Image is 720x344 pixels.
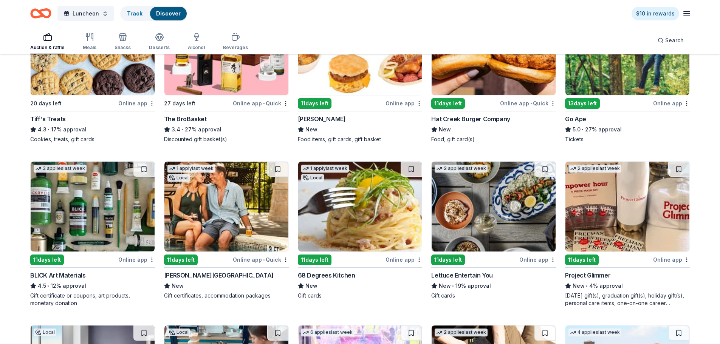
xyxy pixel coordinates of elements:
div: Online app [653,99,690,108]
span: • [263,257,265,263]
div: 11 days left [565,255,599,265]
span: • [452,283,454,289]
div: 4 applies last week [568,329,621,336]
div: BLICK Art Materials [30,271,85,280]
button: Auction & raffle [30,29,65,54]
a: Image for 68 Degrees Kitchen1 applylast weekLocal11days leftOnline app68 Degrees KitchenNewGift c... [298,161,423,299]
button: Desserts [149,29,170,54]
button: TrackDiscover [120,6,187,21]
span: 5.0 [573,125,581,134]
a: Image for The BroBasket14 applieslast week27 days leftOnline app•QuickThe BroBasket3.4•27% approv... [164,5,289,143]
div: [PERSON_NAME] [298,114,346,123]
div: 1 apply last week [301,165,349,173]
span: New [573,281,585,290]
button: Alcohol [188,29,205,54]
div: Online app [653,255,690,264]
img: Image for Lettuce Entertain You [432,162,556,251]
div: Gift cards [431,292,556,299]
div: Gift certificates, accommodation packages [164,292,289,299]
span: • [181,126,183,133]
div: 11 days left [431,98,465,109]
div: [PERSON_NAME][GEOGRAPHIC_DATA] [164,271,274,280]
button: Search [652,33,690,48]
img: Image for La Cantera Resort & Spa [164,162,288,251]
div: Go Ape [565,114,586,123]
div: Online app Quick [233,255,289,264]
span: New [305,281,317,290]
div: 1 apply last week [167,165,215,173]
div: 17% approval [30,125,155,134]
span: New [439,125,451,134]
div: 2 applies last week [568,165,621,173]
div: Beverages [223,45,248,51]
div: 11 days left [164,255,198,265]
div: Snacks [115,45,131,51]
span: • [586,283,588,289]
img: Image for BLICK Art Materials [31,162,155,251]
div: Local [167,174,190,182]
a: Discover [156,10,181,17]
a: Image for La Cantera Resort & Spa1 applylast weekLocal11days leftOnline app•Quick[PERSON_NAME][GE... [164,161,289,299]
a: Image for Bill Miller1 applylast weekLocal11days leftOnline app[PERSON_NAME]NewFood items, gift c... [298,5,423,143]
a: Image for Lettuce Entertain You2 applieslast week11days leftOnline appLettuce Entertain YouNew•19... [431,161,556,299]
img: Image for Project Glimmer [565,162,689,251]
a: Image for Go Ape1 applylast week13days leftOnline appGo Ape5.0•27% approvalTickets [565,5,690,143]
div: 11 days left [30,255,64,265]
div: Food, gift card(s) [431,136,556,143]
a: Track [127,10,142,17]
a: Home [30,5,51,22]
div: 11 days left [431,255,465,265]
div: [DATE] gift(s), graduation gift(s), holiday gift(s), personal care items, one-on-one career coach... [565,292,690,307]
span: • [263,100,265,106]
div: 12% approval [30,281,155,290]
a: Image for Project Glimmer2 applieslast week11days leftOnline appProject GlimmerNew•4% approval[DA... [565,161,690,307]
div: 20 days left [30,99,62,108]
span: New [439,281,451,290]
div: Online app [386,255,422,264]
div: 27% approval [565,125,690,134]
span: • [48,126,50,133]
div: 11 days left [298,98,331,109]
div: Hat Creek Burger Company [431,114,510,123]
div: 27% approval [164,125,289,134]
div: Tickets [565,136,690,143]
span: 3.4 [172,125,180,134]
div: 4% approval [565,281,690,290]
div: 19% approval [431,281,556,290]
div: 2 applies last week [435,329,488,336]
span: Luncheon [73,9,99,18]
div: 13 days left [565,98,600,109]
div: 3 applies last week [34,165,87,173]
div: Online app [386,99,422,108]
div: Local [167,329,190,336]
span: • [582,126,584,133]
div: 68 Degrees Kitchen [298,271,355,280]
span: • [530,100,532,106]
button: Snacks [115,29,131,54]
div: Discounted gift basket(s) [164,136,289,143]
div: Gift cards [298,292,423,299]
div: Desserts [149,45,170,51]
div: Auction & raffle [30,45,65,51]
div: Online app [118,99,155,108]
button: Meals [83,29,96,54]
span: 4.5 [38,281,46,290]
div: Cookies, treats, gift cards [30,136,155,143]
button: Luncheon [57,6,114,21]
a: Image for Tiff's Treats3 applieslast week20 days leftOnline appTiff's Treats4.3•17% approvalCooki... [30,5,155,143]
span: 4.3 [38,125,46,134]
div: 27 days left [164,99,195,108]
a: Image for Hat Creek Burger Company2 applieslast weekLocal11days leftOnline app•QuickHat Creek Bur... [431,5,556,143]
div: Local [301,174,324,182]
div: 2 applies last week [435,165,488,173]
div: The BroBasket [164,114,207,123]
div: Gift certificate or coupons, art products, monetary donation [30,292,155,307]
span: New [172,281,184,290]
div: Alcohol [188,45,205,51]
span: New [305,125,317,134]
div: Lettuce Entertain You [431,271,493,280]
div: Online app Quick [500,99,556,108]
div: Meals [83,45,96,51]
a: Image for BLICK Art Materials3 applieslast week11days leftOnline appBLICK Art Materials4.5•12% ap... [30,161,155,307]
div: Online app [519,255,556,264]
